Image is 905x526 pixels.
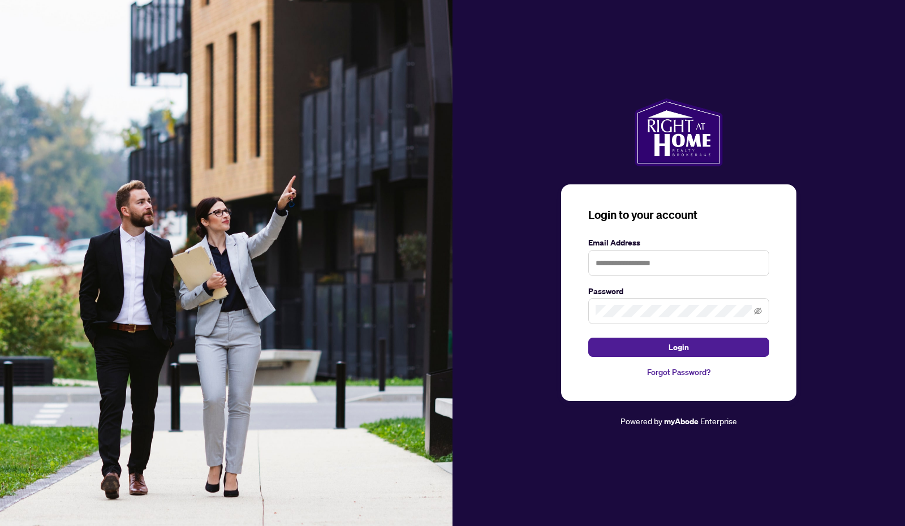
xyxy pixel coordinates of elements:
span: Enterprise [700,416,737,426]
h3: Login to your account [588,207,769,223]
img: ma-logo [635,98,722,166]
span: eye-invisible [754,307,762,315]
span: Powered by [620,416,662,426]
a: Forgot Password? [588,366,769,378]
label: Password [588,285,769,298]
label: Email Address [588,236,769,249]
a: myAbode [664,415,699,428]
button: Login [588,338,769,357]
span: Login [669,338,689,356]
